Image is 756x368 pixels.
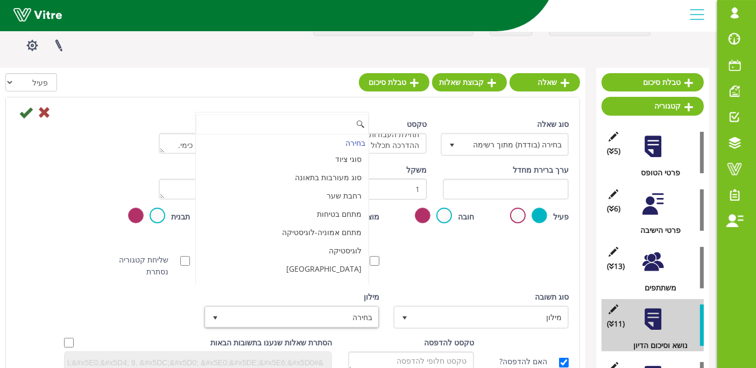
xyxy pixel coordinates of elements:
[607,203,620,215] span: (6 )
[196,168,369,187] li: סוג מעורבות בתאונה
[171,211,190,223] label: תבנית
[196,242,369,260] li: לוגיסטיקה
[537,118,569,130] label: סוג שאלה
[196,136,369,150] div: בחירה
[513,164,569,176] label: ערך ברירת מחדל
[610,282,704,294] div: משתתפים
[607,145,620,157] span: (5 )
[210,337,332,349] label: הסתרת שאלות שנענו בתשובות הבאות
[180,256,190,266] input: שליחת קטגוריה נסתרת
[196,223,369,242] li: מתחם אמוניה-לוגיסטיקה
[610,339,704,351] div: נושא וסיכום הדיון
[559,358,569,367] input: האם להדפסה?
[395,307,414,327] span: select
[461,135,568,154] span: בחירה (בודדת) מתוך רשימה
[610,167,704,179] div: פרטי הטופס
[206,307,225,327] span: select
[602,97,704,115] a: קטגוריה
[499,356,558,367] label: האם להדפסה?
[364,291,379,303] label: מילון
[414,307,568,327] span: מילון
[64,338,74,348] input: Hide question based on answer
[610,224,704,236] div: פרטי הישיבה
[196,278,369,296] li: מחסן טכני
[432,73,507,91] a: קבוצת שאלות
[458,211,474,223] label: חובה
[442,135,462,154] span: select
[359,73,429,91] a: טבלת סיכום
[406,164,427,176] label: משקל
[196,150,369,168] li: סוגי ציוד
[196,187,369,205] li: רחבת שער
[602,73,704,91] a: טבלת סיכום
[553,211,569,223] label: פעיל
[407,118,427,130] label: טקסט
[424,337,474,349] label: טקסט להדפסה
[196,260,369,278] li: [GEOGRAPHIC_DATA]
[607,260,625,272] span: (13 )
[111,254,179,278] label: שליחת קטגוריה נסתרת
[607,318,625,330] span: (11 )
[370,256,379,266] input: עם הערה
[510,73,580,91] a: שאלה
[224,307,378,327] span: בחירה
[535,291,569,303] label: סוג תשובה
[196,205,369,223] li: מתחם בטיחות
